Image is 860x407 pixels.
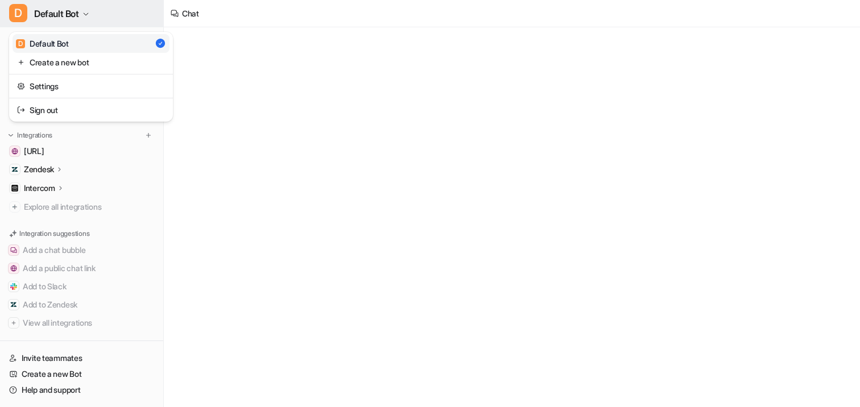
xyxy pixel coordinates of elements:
[34,6,79,22] span: Default Bot
[17,104,25,116] img: reset
[16,39,25,48] span: D
[17,56,25,68] img: reset
[16,38,69,49] div: Default Bot
[9,32,173,122] div: DDefault Bot
[13,53,169,72] a: Create a new bot
[9,4,27,22] span: D
[13,101,169,119] a: Sign out
[17,80,25,92] img: reset
[13,77,169,95] a: Settings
